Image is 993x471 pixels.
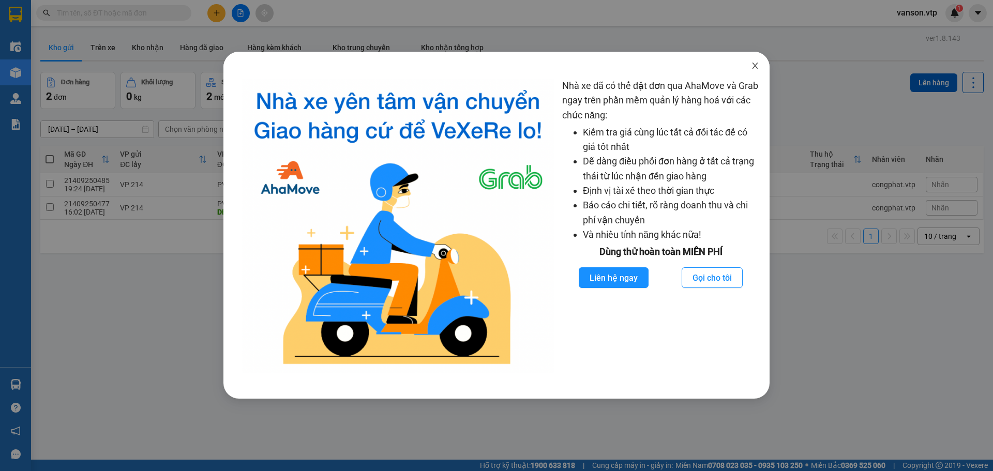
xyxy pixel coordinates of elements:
img: logo [242,79,554,373]
span: close [751,62,759,70]
button: Gọi cho tôi [682,267,743,288]
button: Liên hệ ngay [579,267,649,288]
li: Dễ dàng điều phối đơn hàng ở tất cả trạng thái từ lúc nhận đến giao hàng [583,154,759,184]
span: Liên hệ ngay [590,271,638,284]
li: Báo cáo chi tiết, rõ ràng doanh thu và chi phí vận chuyển [583,198,759,227]
button: Close [741,52,770,81]
li: Kiểm tra giá cùng lúc tất cả đối tác để có giá tốt nhất [583,125,759,155]
div: Dùng thử hoàn toàn MIỄN PHÍ [562,245,759,259]
li: Và nhiều tính năng khác nữa! [583,227,759,242]
li: Định vị tài xế theo thời gian thực [583,184,759,198]
div: Nhà xe đã có thể đặt đơn qua AhaMove và Grab ngay trên phần mềm quản lý hàng hoá với các chức năng: [562,79,759,373]
span: Gọi cho tôi [693,271,732,284]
